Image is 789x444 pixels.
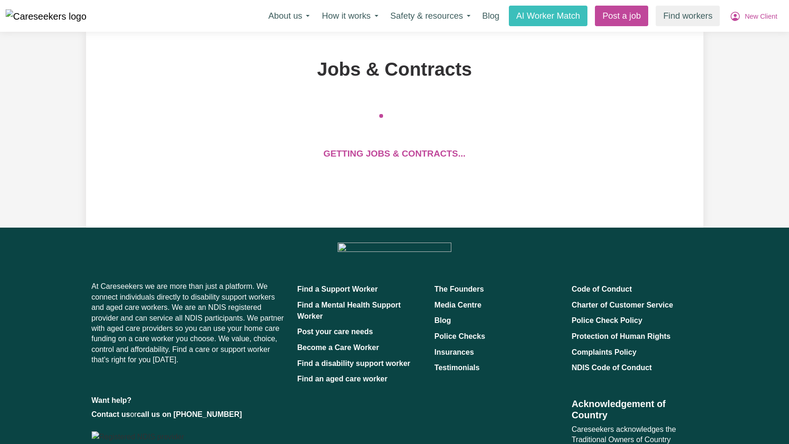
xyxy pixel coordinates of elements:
a: Find a disability support worker [297,359,410,367]
a: Post your care needs [297,328,373,336]
img: Careseekers logo [6,9,87,23]
a: call us on [PHONE_NUMBER] [137,410,242,418]
h1: Jobs & Contracts [143,58,646,80]
p: or [92,406,286,423]
a: Contact us [92,410,130,418]
p: At Careseekers we are more than just a platform. We connect individuals directly to disability su... [92,278,286,369]
span: New Client [745,12,777,22]
button: How it works [316,6,384,26]
a: Blog [477,6,505,26]
a: Blog [434,316,451,324]
a: Find an aged care worker [297,375,387,383]
button: About us [262,6,316,26]
a: Police Check Policy [572,316,642,324]
button: My Account [724,6,783,26]
a: Charter of Customer Service [572,301,673,309]
a: Code of Conduct [572,285,632,293]
a: Protection of Human Rights [572,332,671,340]
a: The Founders [434,285,484,293]
a: Complaints Policy [572,348,637,356]
a: Media Centre [434,301,481,309]
a: NDIS Code of Conduct [572,364,652,372]
a: Post a job [595,6,648,26]
a: Find a Support Worker [297,285,377,293]
p: Want help? [92,392,286,406]
a: Find workers [656,6,720,26]
p: Getting jobs & contracts... [324,147,466,161]
button: Safety & resources [384,6,477,26]
a: Insurances [434,348,474,356]
a: Police Checks [434,332,485,340]
img: Registered NDIS provider [92,431,184,443]
a: Testimonials [434,364,480,372]
a: Careseekers logo [6,6,87,26]
h2: Acknowledgement of Country [572,398,697,421]
a: Find a Mental Health Support Worker [297,301,400,320]
a: Become a Care Worker [297,344,379,351]
a: Careseekers home page [338,244,451,252]
a: AI Worker Match [509,6,588,26]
